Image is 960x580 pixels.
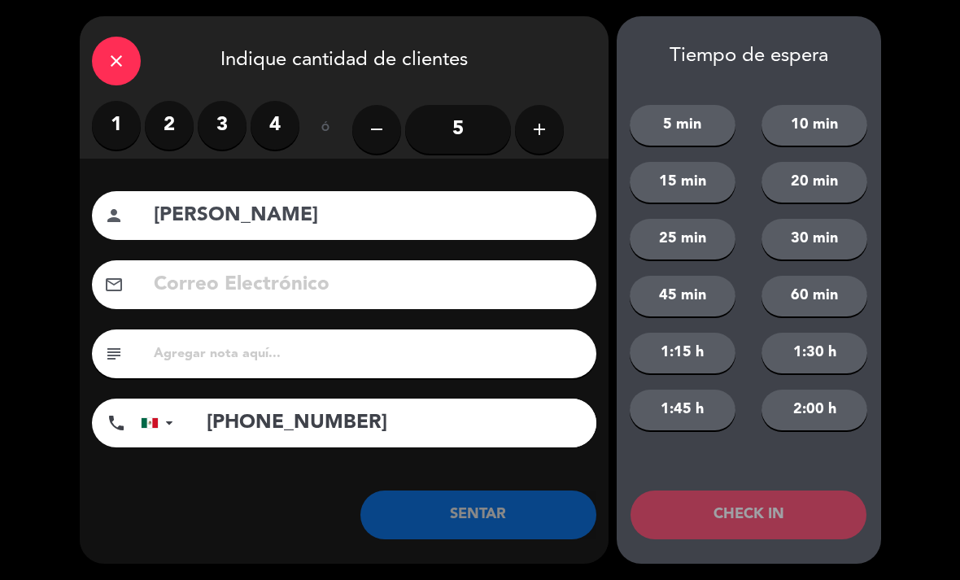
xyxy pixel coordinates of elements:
i: subject [104,344,124,364]
button: 1:30 h [761,333,867,373]
input: Correo Electrónico [152,268,584,302]
button: 10 min [761,105,867,146]
button: SENTAR [360,491,596,539]
label: 3 [198,101,247,150]
div: Tiempo de espera [617,45,881,68]
i: remove [367,120,386,139]
button: 1:15 h [630,333,735,373]
button: 5 min [630,105,735,146]
i: close [107,51,126,71]
button: 1:45 h [630,390,735,430]
label: 4 [251,101,299,150]
div: Indique cantidad de clientes [80,16,609,101]
label: 1 [92,101,141,150]
button: add [515,105,564,154]
button: remove [352,105,401,154]
i: person [104,206,124,225]
i: add [530,120,549,139]
input: Nombre del cliente [152,199,584,233]
button: 2:00 h [761,390,867,430]
i: email [104,275,124,294]
button: 30 min [761,219,867,259]
div: ó [299,101,352,158]
i: phone [107,413,126,433]
button: 45 min [630,276,735,316]
label: 2 [145,101,194,150]
button: 60 min [761,276,867,316]
input: Agregar nota aquí... [152,342,584,365]
button: 25 min [630,219,735,259]
div: Mexico (México): +52 [142,399,179,447]
button: 20 min [761,162,867,203]
button: 15 min [630,162,735,203]
button: CHECK IN [631,491,866,539]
